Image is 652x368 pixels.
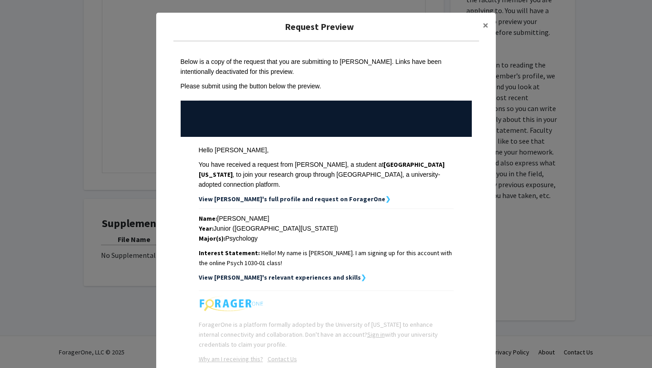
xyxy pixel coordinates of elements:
button: Close [475,13,496,38]
div: [PERSON_NAME] [199,213,454,223]
strong: Name: [199,214,217,223]
strong: View [PERSON_NAME]'s relevant experiences and skills [199,273,361,281]
strong: Major(s): [199,234,225,242]
iframe: Chat [7,327,38,361]
div: Hello [PERSON_NAME], [199,145,454,155]
strong: View [PERSON_NAME]'s full profile and request on ForagerOne [199,195,385,203]
div: Psychology [199,233,454,243]
div: Please submit using the button below the preview. [181,81,472,91]
a: Opens in a new tab [199,355,263,363]
span: × [483,18,489,32]
span: Hello! My name is [PERSON_NAME]. I am signing up for this account with the online Psych 1030-01 c... [199,249,452,267]
div: Junior ([GEOGRAPHIC_DATA][US_STATE]) [199,223,454,233]
div: Below is a copy of the request that you are submitting to [PERSON_NAME]. Links have been intentio... [181,57,472,77]
strong: Year: [199,224,214,232]
strong: ❯ [385,195,391,203]
h5: Request Preview [163,20,475,34]
a: Sign in [367,330,385,339]
strong: Interest Statement: [199,249,260,257]
u: Contact Us [268,355,297,363]
a: Opens in a new tab [263,355,297,363]
u: Why am I receiving this? [199,355,263,363]
strong: ❯ [361,273,366,281]
span: ForagerOne is a platform formally adopted by the University of [US_STATE] to enhance internal con... [199,320,438,349]
div: You have received a request from [PERSON_NAME], a student at , to join your research group throug... [199,160,454,189]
